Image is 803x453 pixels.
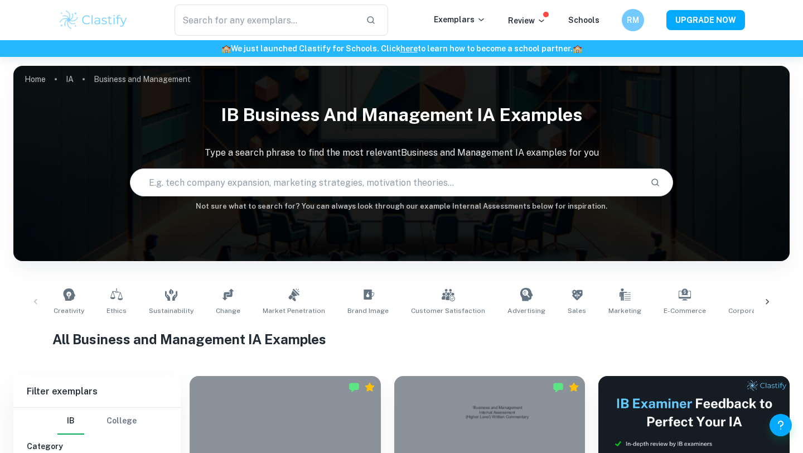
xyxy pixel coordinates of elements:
button: Search [646,173,665,192]
p: Type a search phrase to find the most relevant Business and Management IA examples for you [13,146,790,160]
h6: We just launched Clastify for Schools. Click to learn how to become a school partner. [2,42,801,55]
img: Marked [553,382,564,393]
span: Market Penetration [263,306,325,316]
a: Home [25,71,46,87]
span: Ethics [107,306,127,316]
span: Change [216,306,240,316]
span: 🏫 [221,44,231,53]
h6: RM [627,14,640,26]
span: Creativity [54,306,84,316]
div: Premium [568,382,579,393]
h1: All Business and Management IA Examples [52,329,751,349]
img: Marked [349,382,360,393]
input: E.g. tech company expansion, marketing strategies, motivation theories... [130,167,641,198]
span: E-commerce [664,306,706,316]
img: Clastify logo [58,9,129,31]
a: IA [66,71,74,87]
input: Search for any exemplars... [175,4,357,36]
span: Marketing [608,306,641,316]
span: Sales [568,306,586,316]
span: Customer Satisfaction [411,306,485,316]
a: Schools [568,16,599,25]
div: Filter type choice [57,408,137,435]
span: Brand Image [347,306,389,316]
button: IB [57,408,84,435]
span: Corporate Profitability [728,306,802,316]
div: Premium [364,382,375,393]
p: Business and Management [94,73,191,85]
a: here [400,44,418,53]
h6: Filter exemplars [13,376,181,407]
h6: Not sure what to search for? You can always look through our example Internal Assessments below f... [13,201,790,212]
h1: IB Business and Management IA examples [13,97,790,133]
p: Exemplars [434,13,486,26]
h6: Category [27,440,167,452]
span: 🏫 [573,44,582,53]
button: UPGRADE NOW [666,10,745,30]
button: College [107,408,137,435]
span: Sustainability [149,306,194,316]
button: Help and Feedback [770,414,792,436]
button: RM [622,9,644,31]
span: Advertising [507,306,545,316]
p: Review [508,15,546,27]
